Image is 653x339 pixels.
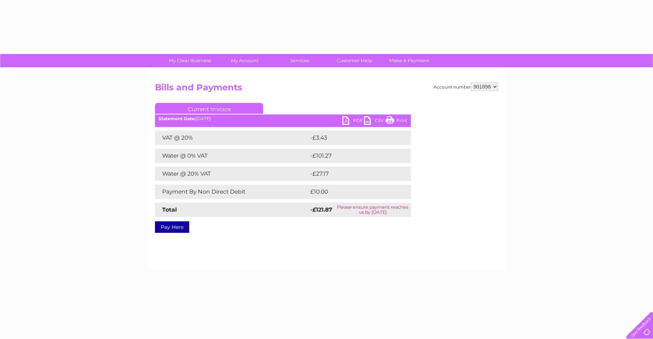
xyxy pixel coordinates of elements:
[155,149,308,163] td: Water @ 0% VAT
[155,116,411,121] div: [DATE]
[155,82,498,96] h2: Bills and Payments
[155,167,308,181] td: Water @ 20% VAT
[155,131,308,145] td: VAT @ 20%
[155,103,263,114] a: Current Invoice
[215,54,275,67] a: My Account
[155,221,189,233] a: Pay Here
[308,131,396,145] td: -£3.43
[308,167,396,181] td: -£27.17
[434,82,498,91] div: Account number
[155,185,308,199] td: Payment By Non Direct Debit
[308,149,398,163] td: -£101.27
[386,116,407,127] a: Print
[308,185,396,199] td: £10.00
[159,116,196,121] b: Statement Date:
[364,116,386,127] a: CSV
[310,206,332,213] strong: -£121.87
[342,116,364,127] a: PDF
[325,54,384,67] a: Customer Help
[379,54,439,67] a: Make A Payment
[270,54,329,67] a: Services
[160,54,220,67] a: My Clear Business
[162,206,177,213] strong: Total
[334,203,411,217] td: Please ensure payment reaches us by [DATE]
